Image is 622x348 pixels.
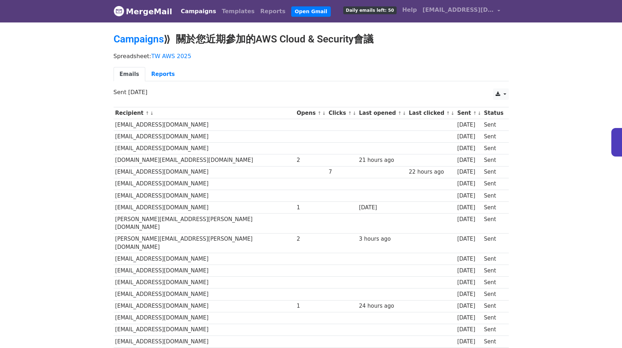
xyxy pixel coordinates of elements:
[114,201,295,213] td: [EMAIL_ADDRESS][DOMAIN_NAME]
[457,204,481,212] div: [DATE]
[114,119,295,131] td: [EMAIL_ADDRESS][DOMAIN_NAME]
[477,111,481,116] a: ↓
[482,233,505,253] td: Sent
[114,67,145,82] a: Emails
[482,265,505,277] td: Sent
[457,215,481,224] div: [DATE]
[482,143,505,154] td: Sent
[457,338,481,346] div: [DATE]
[482,300,505,312] td: Sent
[457,235,481,243] div: [DATE]
[482,312,505,324] td: Sent
[457,168,481,176] div: [DATE]
[482,178,505,190] td: Sent
[407,107,456,119] th: Last clicked
[457,290,481,298] div: [DATE]
[402,111,406,116] a: ↓
[457,267,481,275] div: [DATE]
[327,107,357,119] th: Clicks
[482,190,505,201] td: Sent
[297,156,325,164] div: 2
[114,336,295,347] td: [EMAIL_ADDRESS][DOMAIN_NAME]
[482,277,505,288] td: Sent
[114,33,164,45] a: Campaigns
[114,265,295,277] td: [EMAIL_ADDRESS][DOMAIN_NAME]
[114,131,295,143] td: [EMAIL_ADDRESS][DOMAIN_NAME]
[114,190,295,201] td: [EMAIL_ADDRESS][DOMAIN_NAME]
[145,67,181,82] a: Reports
[359,204,405,212] div: [DATE]
[482,324,505,336] td: Sent
[457,326,481,334] div: [DATE]
[114,312,295,324] td: [EMAIL_ADDRESS][DOMAIN_NAME]
[114,233,295,253] td: [PERSON_NAME][EMAIL_ADDRESS][PERSON_NAME][DOMAIN_NAME]
[114,213,295,233] td: [PERSON_NAME][EMAIL_ADDRESS][PERSON_NAME][DOMAIN_NAME]
[295,107,327,119] th: Opens
[457,255,481,263] div: [DATE]
[482,253,505,265] td: Sent
[357,107,407,119] th: Last opened
[114,88,509,96] p: Sent [DATE]
[586,314,622,348] div: 聊天小组件
[423,6,494,14] span: [EMAIL_ADDRESS][DOMAIN_NAME]
[340,3,399,17] a: Daily emails left: 50
[114,143,295,154] td: [EMAIL_ADDRESS][DOMAIN_NAME]
[482,288,505,300] td: Sent
[586,314,622,348] iframe: Chat Widget
[343,6,396,14] span: Daily emails left: 50
[114,288,295,300] td: [EMAIL_ADDRESS][DOMAIN_NAME]
[114,300,295,312] td: [EMAIL_ADDRESS][DOMAIN_NAME]
[409,168,454,176] div: 22 hours ago
[457,144,481,153] div: [DATE]
[446,111,450,116] a: ↑
[457,133,481,141] div: [DATE]
[482,166,505,178] td: Sent
[297,235,325,243] div: 2
[457,156,481,164] div: [DATE]
[457,192,481,200] div: [DATE]
[178,4,219,19] a: Campaigns
[114,324,295,336] td: [EMAIL_ADDRESS][DOMAIN_NAME]
[318,111,322,116] a: ↑
[359,156,405,164] div: 21 hours ago
[114,52,509,60] p: Spreadsheet:
[114,253,295,265] td: [EMAIL_ADDRESS][DOMAIN_NAME]
[151,53,192,60] a: TW AWS 2025
[348,111,352,116] a: ↑
[451,111,455,116] a: ↓
[482,213,505,233] td: Sent
[457,302,481,310] div: [DATE]
[482,119,505,131] td: Sent
[114,6,124,16] img: MergeMail logo
[114,277,295,288] td: [EMAIL_ADDRESS][DOMAIN_NAME]
[359,235,405,243] div: 3 hours ago
[329,168,356,176] div: 7
[114,107,295,119] th: Recipient
[291,6,331,17] a: Open Gmail
[219,4,257,19] a: Templates
[457,278,481,287] div: [DATE]
[257,4,288,19] a: Reports
[455,107,482,119] th: Sent
[150,111,154,116] a: ↓
[457,314,481,322] div: [DATE]
[473,111,477,116] a: ↑
[420,3,503,20] a: [EMAIL_ADDRESS][DOMAIN_NAME]
[114,33,509,45] h2: ⟫ 關於您近期參加的AWS Cloud & Security會議
[352,111,356,116] a: ↓
[322,111,326,116] a: ↓
[457,121,481,129] div: [DATE]
[145,111,149,116] a: ↑
[359,302,405,310] div: 24 hours ago
[482,131,505,143] td: Sent
[297,204,325,212] div: 1
[482,336,505,347] td: Sent
[482,201,505,213] td: Sent
[297,302,325,310] div: 1
[398,111,402,116] a: ↑
[114,166,295,178] td: [EMAIL_ADDRESS][DOMAIN_NAME]
[482,107,505,119] th: Status
[482,154,505,166] td: Sent
[399,3,420,17] a: Help
[114,154,295,166] td: [DOMAIN_NAME][EMAIL_ADDRESS][DOMAIN_NAME]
